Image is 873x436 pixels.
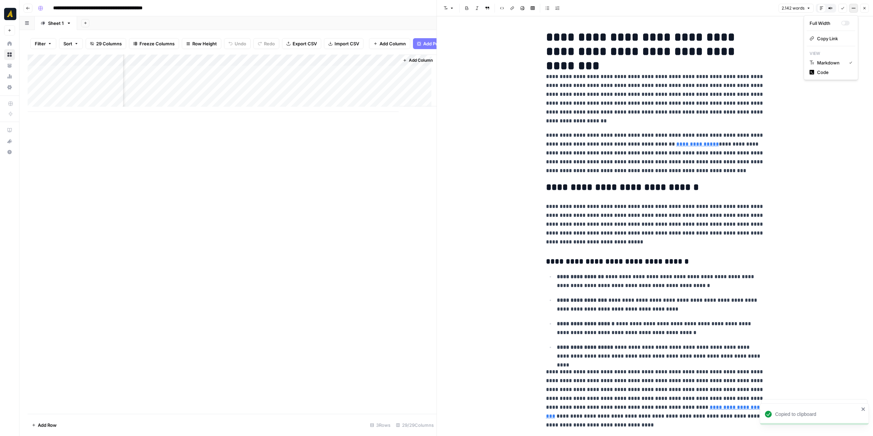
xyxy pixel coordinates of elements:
[367,420,393,431] div: 3 Rows
[782,5,804,11] span: 2.142 words
[253,38,279,49] button: Redo
[413,38,464,49] button: Add Power Agent
[96,40,122,47] span: 29 Columns
[807,49,855,58] p: View
[775,411,859,418] div: Copied to clipboard
[4,60,15,71] a: Your Data
[4,38,15,49] a: Home
[817,59,844,66] span: Markdown
[192,40,217,47] span: Row Height
[293,40,317,47] span: Export CSV
[335,40,359,47] span: Import CSV
[779,4,814,13] button: 2.142 words
[817,35,850,42] span: Copy Link
[380,40,406,47] span: Add Column
[4,8,16,20] img: Marketers in Demand Logo
[139,40,175,47] span: Freeze Columns
[182,38,221,49] button: Row Height
[86,38,126,49] button: 29 Columns
[400,56,435,65] button: Add Column
[28,420,61,431] button: Add Row
[369,38,410,49] button: Add Column
[4,5,15,22] button: Workspace: Marketers in Demand
[810,20,841,27] div: Full Width
[861,406,866,412] button: close
[48,20,64,27] div: Sheet 1
[423,40,460,47] span: Add Power Agent
[129,38,179,49] button: Freeze Columns
[4,136,15,147] button: What's new?
[63,40,72,47] span: Sort
[38,422,57,429] span: Add Row
[817,69,850,76] span: Code
[4,71,15,82] a: Usage
[409,57,433,63] span: Add Column
[235,40,246,47] span: Undo
[4,49,15,60] a: Browse
[4,82,15,93] a: Settings
[4,125,15,136] a: AirOps Academy
[35,16,77,30] a: Sheet 1
[35,40,46,47] span: Filter
[393,420,436,431] div: 29/29 Columns
[224,38,251,49] button: Undo
[282,38,321,49] button: Export CSV
[324,38,364,49] button: Import CSV
[59,38,83,49] button: Sort
[4,136,15,146] div: What's new?
[264,40,275,47] span: Redo
[4,147,15,157] button: Help + Support
[30,38,56,49] button: Filter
